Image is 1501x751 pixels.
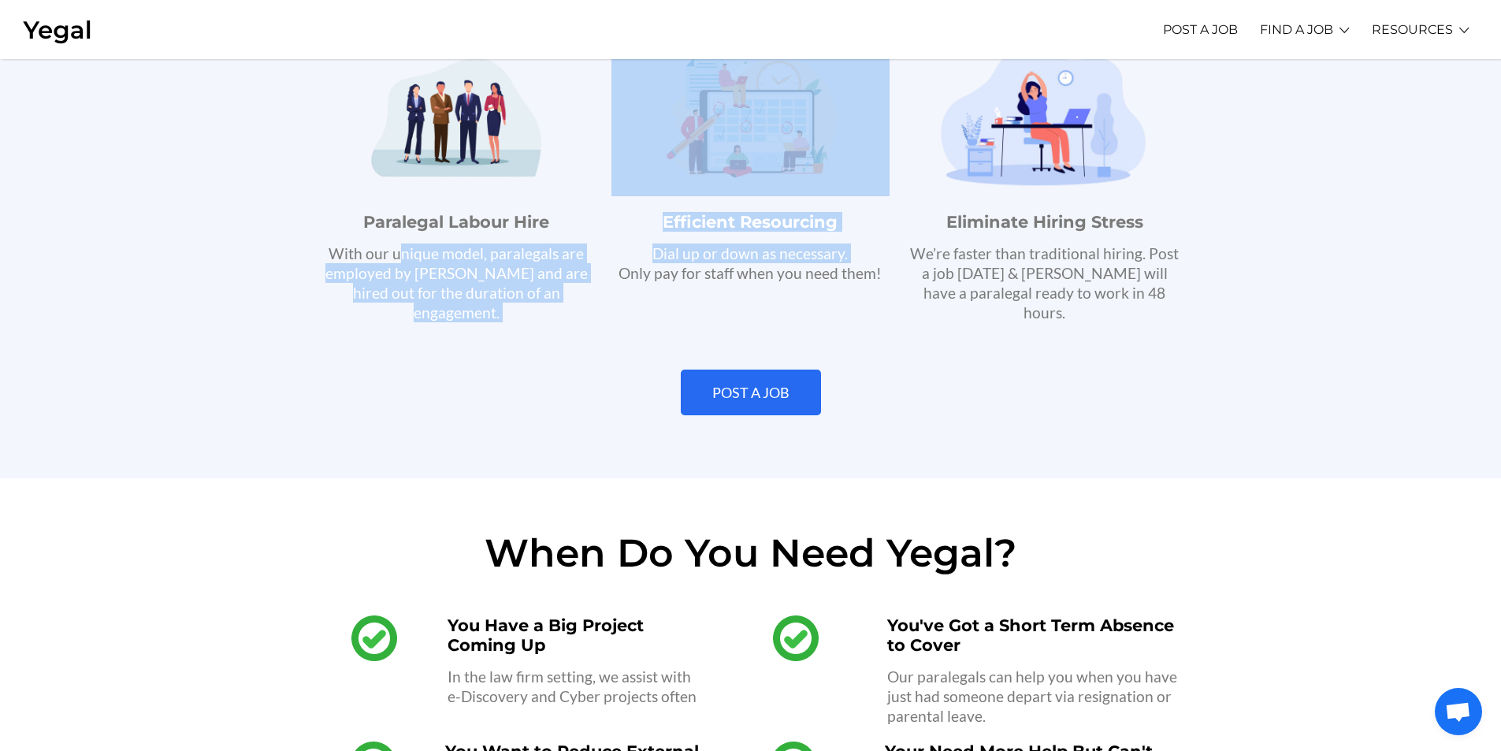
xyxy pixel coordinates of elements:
[318,39,596,196] img: paralegal hire
[310,526,1192,580] h3: When Do You Need Yegal?
[712,385,790,400] span: POST A JOB
[1163,8,1238,51] a: POST A JOB
[448,615,705,655] h4: You Have a Big Project Coming Up
[611,244,890,263] p: Dial up or down as necessary.
[1435,688,1482,735] div: Open chat
[1372,8,1453,51] a: RESOURCES
[611,263,890,283] p: Only pay for staff when you need them!
[905,244,1183,322] p: We’re faster than traditional hiring. Post a job [DATE] & [PERSON_NAME] will have a paralegal rea...
[1260,8,1333,51] a: FIND A JOB
[887,615,1184,655] h4: You've Got a Short Term Absence to Cover
[905,212,1183,232] h4: Eliminate Hiring Stress
[611,212,890,232] h4: Efficient Resourcing
[681,370,821,415] a: POST A JOB
[318,244,596,322] p: With our unique model, paralegals are employed by [PERSON_NAME] and are hired out for the duratio...
[887,667,1184,726] p: Our paralegals can help you when you have just had someone depart via resignation or parental leave.
[318,212,596,232] h4: Paralegal Labour Hire
[448,667,705,706] p: In the law firm setting, we assist with e-Discovery and Cyber projects often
